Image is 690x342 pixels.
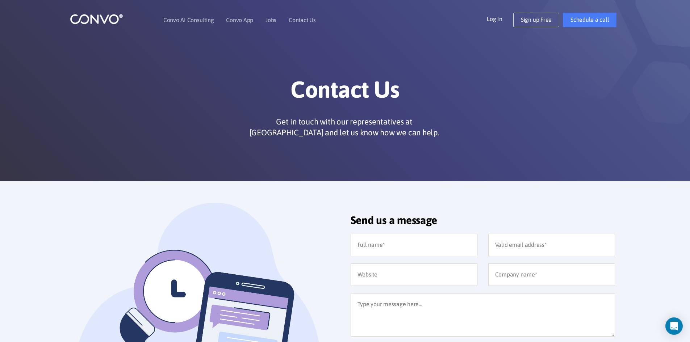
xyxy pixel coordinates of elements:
[665,317,683,335] div: Open Intercom Messenger
[226,17,253,23] a: Convo App
[265,17,276,23] a: Jobs
[289,17,316,23] a: Contact Us
[351,234,477,256] input: Full name*
[488,263,615,286] input: Company name*
[487,13,513,24] a: Log In
[513,13,559,27] a: Sign up Free
[144,76,546,109] h1: Contact Us
[563,13,616,27] a: Schedule a call
[163,17,214,23] a: Convo AI Consulting
[70,13,123,25] img: logo_1.png
[488,234,615,256] input: Valid email address*
[351,214,615,232] h2: Send us a message
[247,116,442,138] p: Get in touch with our representatives at [GEOGRAPHIC_DATA] and let us know how we can help.
[351,263,477,286] input: Website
